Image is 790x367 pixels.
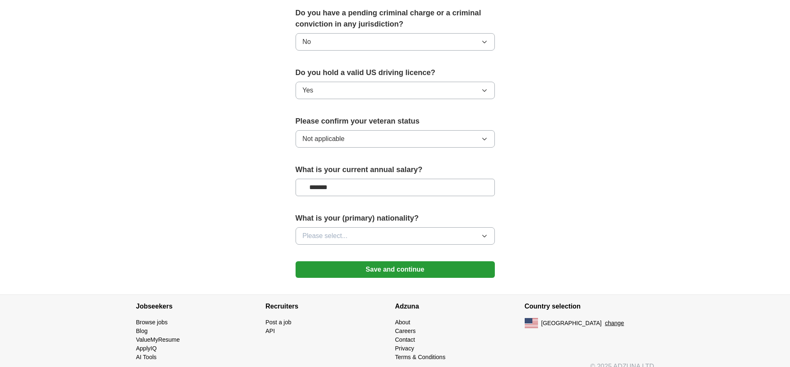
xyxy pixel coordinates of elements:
a: Careers [395,328,416,334]
label: What is your current annual salary? [296,164,495,175]
img: US flag [525,318,538,328]
label: Please confirm your veteran status [296,116,495,127]
label: Do you hold a valid US driving licence? [296,67,495,78]
a: API [266,328,275,334]
a: About [395,319,411,326]
button: Save and continue [296,261,495,278]
a: Privacy [395,345,414,352]
label: Do you have a pending criminal charge or a criminal conviction in any jurisdiction? [296,7,495,30]
span: Please select... [303,231,348,241]
span: Yes [303,85,313,95]
button: No [296,33,495,51]
a: Contact [395,336,415,343]
a: AI Tools [136,354,157,360]
h4: Country selection [525,295,654,318]
a: Terms & Conditions [395,354,445,360]
a: ValueMyResume [136,336,180,343]
button: Yes [296,82,495,99]
button: change [605,319,624,328]
button: Please select... [296,227,495,245]
span: No [303,37,311,47]
a: Post a job [266,319,291,326]
a: Blog [136,328,148,334]
span: [GEOGRAPHIC_DATA] [541,319,602,328]
a: ApplyIQ [136,345,157,352]
label: What is your (primary) nationality? [296,213,495,224]
a: Browse jobs [136,319,168,326]
span: Not applicable [303,134,345,144]
button: Not applicable [296,130,495,148]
